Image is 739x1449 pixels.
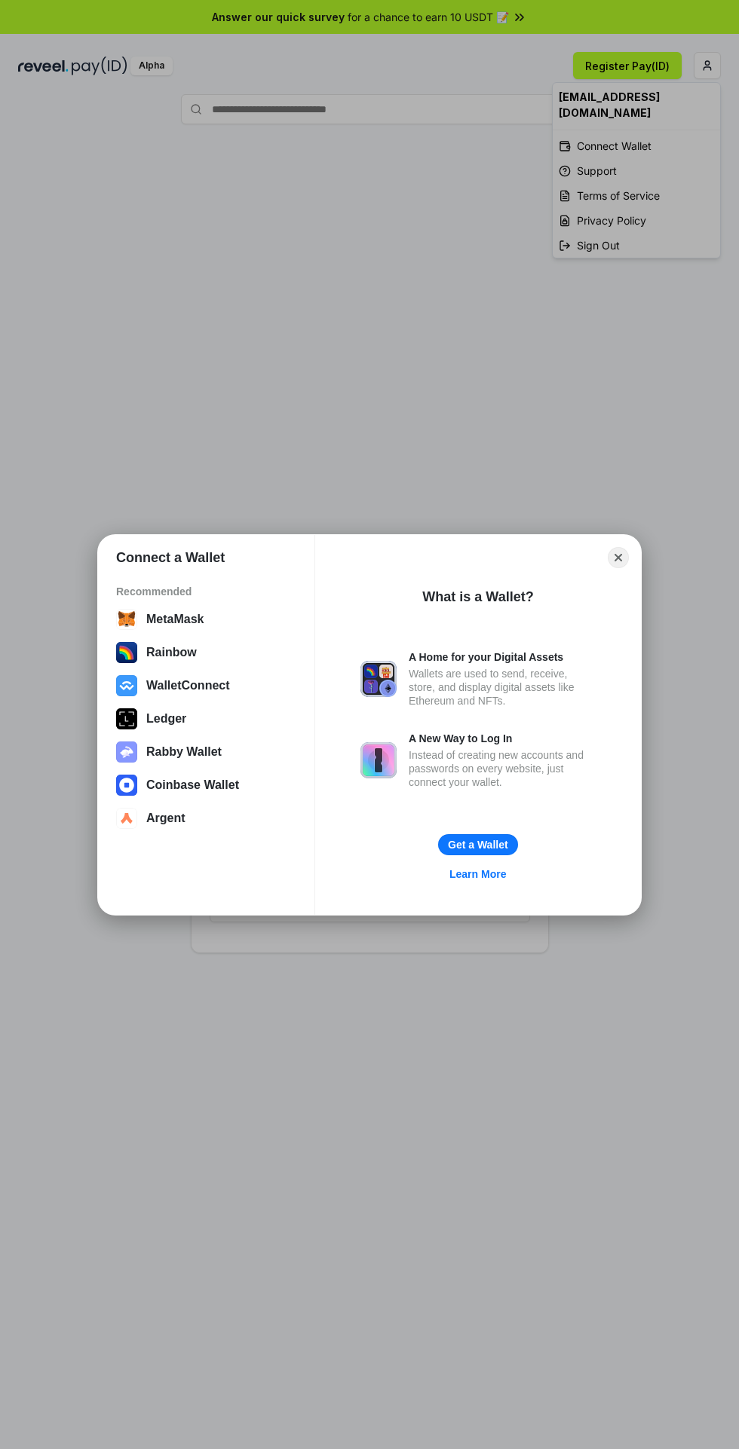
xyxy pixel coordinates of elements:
[360,661,397,697] img: svg+xml,%3Csvg%20xmlns%3D%22http%3A%2F%2Fwww.w3.org%2F2000%2Fsvg%22%20fill%3D%22none%22%20viewBox...
[112,671,301,701] button: WalletConnect
[449,867,506,881] div: Learn More
[116,585,296,598] div: Recommended
[409,667,596,708] div: Wallets are used to send, receive, store, and display digital assets like Ethereum and NFTs.
[146,745,222,759] div: Rabby Wallet
[116,775,137,796] img: svg+xml,%3Csvg%20width%3D%2228%22%20height%3D%2228%22%20viewBox%3D%220%200%2028%2028%22%20fill%3D...
[116,708,137,729] img: svg+xml,%3Csvg%20xmlns%3D%22http%3A%2F%2Fwww.w3.org%2F2000%2Fsvg%22%20width%3D%2228%22%20height%3...
[146,812,186,825] div: Argent
[116,741,137,763] img: svg+xml,%3Csvg%20xmlns%3D%22http%3A%2F%2Fwww.w3.org%2F2000%2Fsvg%22%20fill%3D%22none%22%20viewBox...
[146,646,197,659] div: Rainbow
[438,834,518,855] button: Get a Wallet
[112,737,301,767] button: Rabby Wallet
[112,604,301,634] button: MetaMask
[116,675,137,696] img: svg+xml,%3Csvg%20width%3D%2228%22%20height%3D%2228%22%20viewBox%3D%220%200%2028%2028%22%20fill%3D...
[360,742,397,778] img: svg+xml,%3Csvg%20xmlns%3D%22http%3A%2F%2Fwww.w3.org%2F2000%2Fsvg%22%20fill%3D%22none%22%20viewBox...
[608,547,629,568] button: Close
[146,679,230,692] div: WalletConnect
[116,808,137,829] img: svg+xml,%3Csvg%20width%3D%2228%22%20height%3D%2228%22%20viewBox%3D%220%200%2028%2028%22%20fill%3D...
[409,650,596,664] div: A Home for your Digital Assets
[112,803,301,833] button: Argent
[409,748,596,789] div: Instead of creating new accounts and passwords on every website, just connect your wallet.
[112,704,301,734] button: Ledger
[116,642,137,663] img: svg+xml,%3Csvg%20width%3D%22120%22%20height%3D%22120%22%20viewBox%3D%220%200%20120%20120%22%20fil...
[422,588,533,606] div: What is a Wallet?
[146,613,204,626] div: MetaMask
[116,609,137,630] img: svg+xml,%3Csvg%20width%3D%2228%22%20height%3D%2228%22%20viewBox%3D%220%200%2028%2028%22%20fill%3D...
[146,712,186,726] div: Ledger
[112,637,301,668] button: Rainbow
[440,864,515,884] a: Learn More
[409,732,596,745] div: A New Way to Log In
[112,770,301,800] button: Coinbase Wallet
[116,549,225,567] h1: Connect a Wallet
[448,838,508,851] div: Get a Wallet
[146,778,239,792] div: Coinbase Wallet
